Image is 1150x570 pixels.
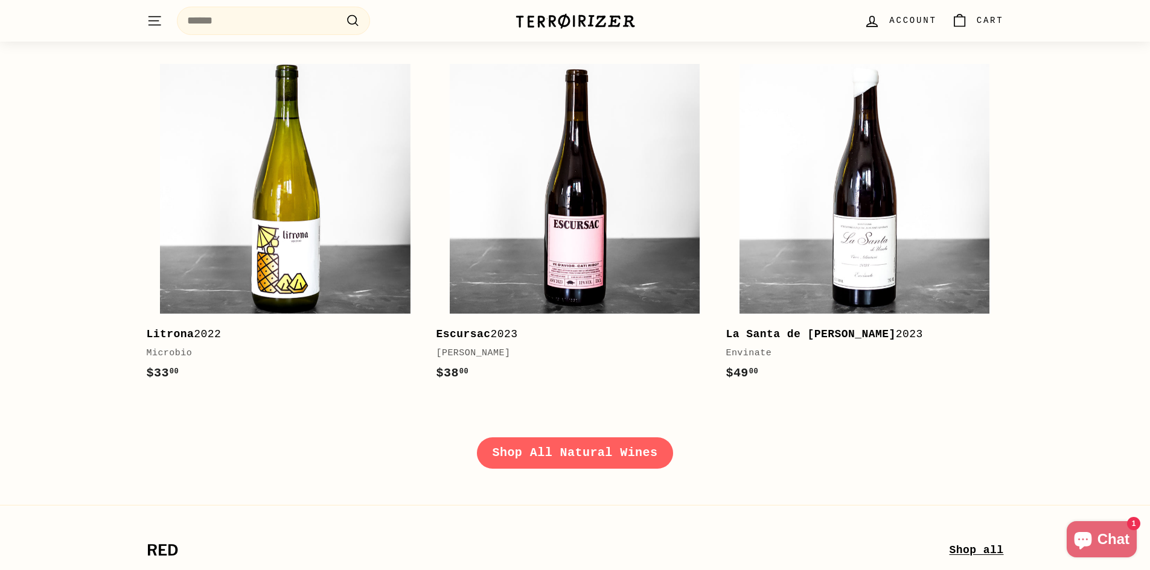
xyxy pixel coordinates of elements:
h2: Red [147,542,950,559]
a: Cart [944,3,1011,39]
b: La Santa de [PERSON_NAME] [726,328,895,340]
span: Cart [977,14,1004,27]
b: Litrona [147,328,194,340]
div: 2022 [147,326,412,343]
sup: 00 [459,367,468,376]
div: Microbio [147,346,412,361]
span: $33 [147,366,179,380]
span: $49 [726,366,758,380]
span: Account [889,14,936,27]
span: $38 [436,366,468,380]
b: Escursac [436,328,490,340]
div: 2023 [436,326,701,343]
a: Escursac2023[PERSON_NAME] [436,50,714,395]
sup: 00 [170,367,179,376]
a: Shop All Natural Wines [477,437,674,469]
div: 2023 [726,326,991,343]
a: Litrona2022Microbio [147,50,424,395]
div: [PERSON_NAME] [436,346,701,361]
sup: 00 [749,367,758,376]
a: Account [857,3,944,39]
a: La Santa de [PERSON_NAME]2023Envinate [726,50,1003,395]
inbox-online-store-chat: Shopify online store chat [1063,521,1140,560]
a: Shop all [949,542,1003,559]
div: Envinate [726,346,991,361]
